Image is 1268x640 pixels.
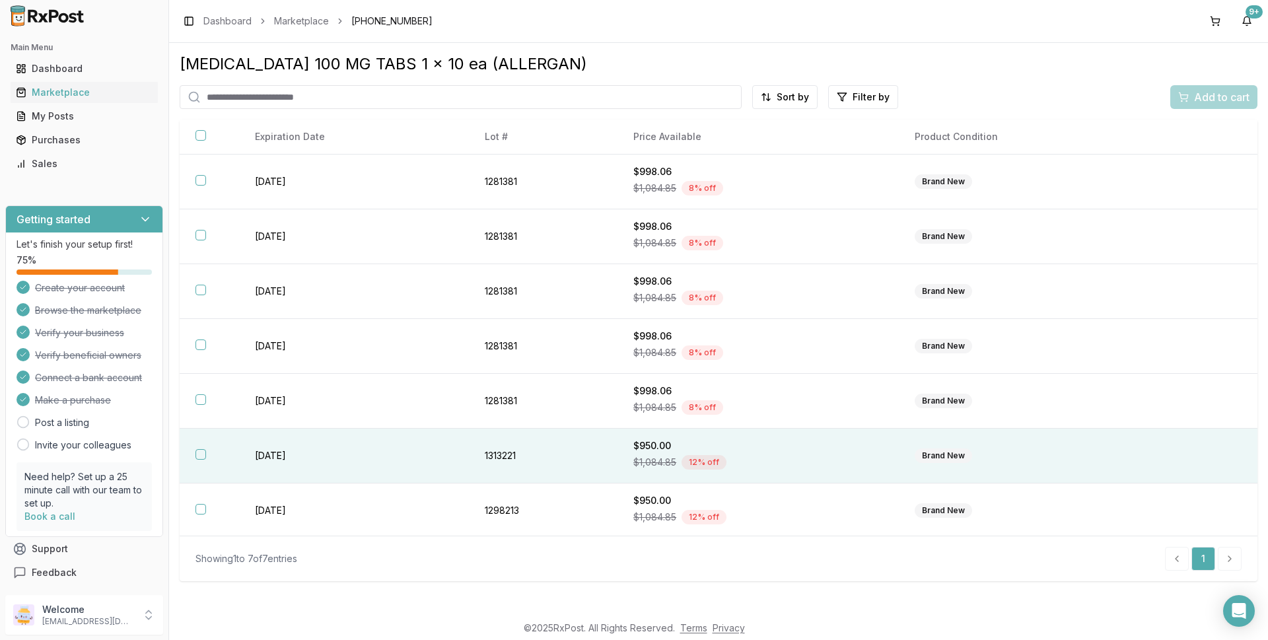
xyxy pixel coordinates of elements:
div: Purchases [16,133,153,147]
a: Book a call [24,511,75,522]
button: Marketplace [5,82,163,103]
td: [DATE] [239,483,468,538]
div: Dashboard [16,62,153,75]
a: My Posts [11,104,158,128]
button: Support [5,537,163,561]
div: $950.00 [633,439,883,452]
span: Browse the marketplace [35,304,141,317]
th: Expiration Date [239,120,468,155]
a: 1 [1191,547,1215,571]
span: Verify beneficial owners [35,349,141,362]
p: Need help? Set up a 25 minute call with our team to set up. [24,470,144,510]
td: [DATE] [239,155,468,209]
div: $998.06 [633,275,883,288]
button: Purchases [5,129,163,151]
span: Filter by [853,90,890,104]
div: 9+ [1246,5,1263,18]
span: Sort by [777,90,809,104]
button: 9+ [1236,11,1257,32]
td: [DATE] [239,429,468,483]
span: Make a purchase [35,394,111,407]
span: Connect a bank account [35,371,142,384]
div: 8 % off [682,345,723,360]
div: $998.06 [633,330,883,343]
h2: Main Menu [11,42,158,53]
div: [MEDICAL_DATA] 100 MG TABS 1 x 10 ea (ALLERGAN) [180,53,1257,75]
nav: pagination [1165,547,1242,571]
div: Brand New [915,339,972,353]
div: 12 % off [682,455,726,470]
button: My Posts [5,106,163,127]
th: Lot # [469,120,618,155]
th: Product Condition [899,120,1158,155]
div: Brand New [915,394,972,408]
a: Invite your colleagues [35,439,131,452]
span: Verify your business [35,326,124,339]
div: $950.00 [633,494,883,507]
img: RxPost Logo [5,5,90,26]
nav: breadcrumb [203,15,433,28]
a: Marketplace [11,81,158,104]
div: 12 % off [682,510,726,524]
div: $998.06 [633,220,883,233]
div: $998.06 [633,165,883,178]
div: 8 % off [682,291,723,305]
a: Sales [11,152,158,176]
a: Privacy [713,622,745,633]
span: $1,084.85 [633,182,676,195]
span: Feedback [32,566,77,579]
td: 1298213 [469,483,618,538]
div: Brand New [915,503,972,518]
a: Terms [680,622,707,633]
button: Filter by [828,85,898,109]
span: [PHONE_NUMBER] [351,15,433,28]
img: User avatar [13,604,34,625]
span: $1,084.85 [633,346,676,359]
span: Create your account [35,281,125,295]
a: Dashboard [11,57,158,81]
p: Let's finish your setup first! [17,238,152,251]
td: [DATE] [239,209,468,264]
button: Dashboard [5,58,163,79]
p: [EMAIL_ADDRESS][DOMAIN_NAME] [42,616,134,627]
span: $1,084.85 [633,456,676,469]
td: 1281381 [469,319,618,374]
div: 8 % off [682,181,723,196]
div: Open Intercom Messenger [1223,595,1255,627]
td: [DATE] [239,374,468,429]
span: $1,084.85 [633,511,676,524]
a: Marketplace [274,15,329,28]
div: Marketplace [16,86,153,99]
td: 1281381 [469,209,618,264]
span: 75 % [17,254,36,267]
td: 1281381 [469,264,618,319]
h3: Getting started [17,211,90,227]
div: Showing 1 to 7 of 7 entries [195,552,297,565]
div: 8 % off [682,236,723,250]
p: Welcome [42,603,134,616]
button: Feedback [5,561,163,585]
a: Purchases [11,128,158,152]
div: Brand New [915,284,972,299]
td: 1313221 [469,429,618,483]
td: [DATE] [239,319,468,374]
button: Sales [5,153,163,174]
td: 1281381 [469,155,618,209]
div: My Posts [16,110,153,123]
div: Brand New [915,174,972,189]
th: Price Available [617,120,899,155]
a: Post a listing [35,416,89,429]
td: 1281381 [469,374,618,429]
td: [DATE] [239,264,468,319]
div: 8 % off [682,400,723,415]
span: $1,084.85 [633,291,676,304]
a: Dashboard [203,15,252,28]
span: $1,084.85 [633,401,676,414]
div: Brand New [915,448,972,463]
button: Sort by [752,85,818,109]
div: Brand New [915,229,972,244]
div: $998.06 [633,384,883,398]
div: Sales [16,157,153,170]
span: $1,084.85 [633,236,676,250]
